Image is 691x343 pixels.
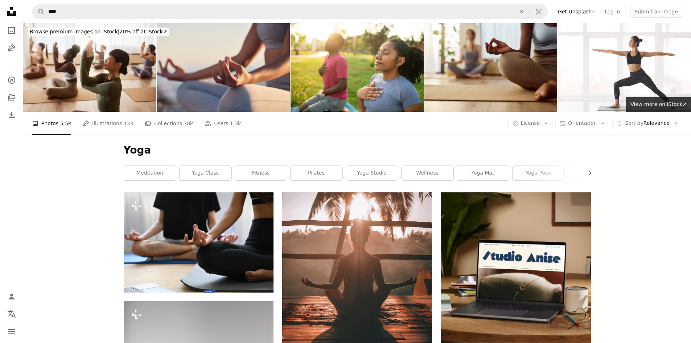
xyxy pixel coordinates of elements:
[180,166,231,180] a: yoga class
[402,166,453,180] a: wellness
[32,4,548,19] form: Find visuals sitewide
[568,166,620,180] a: gym
[4,307,19,321] button: Language
[157,23,290,112] img: Woman, hands or lotus pose meditation on sunset beach, ocean or sea in mental health, mind traini...
[23,23,174,41] a: Browse premium images on iStock|20% off at iStock↗
[32,5,45,19] button: Search Unsplash
[441,192,591,342] img: file-1705123271268-c3eaf6a79b21image
[4,73,19,87] a: Explore
[145,112,193,135] a: Collections 78k
[124,119,133,127] span: 433
[282,276,432,283] a: woman doing yoga meditation on brown parquet flooring
[583,166,591,180] button: scroll list to the right
[205,112,241,135] a: Users 1.3k
[83,112,133,135] a: Illustrations 433
[235,166,287,180] a: fitness
[513,166,564,180] a: yoga pose
[625,120,670,127] span: Relevance
[600,6,624,17] a: Log in
[184,119,193,127] span: 78k
[555,118,609,129] button: Orientation
[124,144,591,157] h1: Yoga
[457,166,509,180] a: yoga mat
[521,120,540,126] span: License
[30,29,167,34] span: 20% off at iStock ↗
[4,289,19,304] a: Log in / Sign up
[124,192,273,292] img: Peaceful young couple practicing yoga in lotus pose in living room.
[612,118,682,129] button: Sort byRelevance
[554,6,600,17] a: Get Unsplash+
[346,166,398,180] a: yoga studio
[4,90,19,105] a: Collections
[4,41,19,55] a: Illustrations
[4,324,19,339] button: Menu
[23,23,156,112] img: Japanese woman exercising Yoga on a class in a health club.
[30,29,119,34] span: Browse premium images on iStock |
[291,23,424,112] img: Young couple practicing yoga in a summer park, doing breathing exercise
[514,5,530,19] button: Clear
[630,6,682,17] button: Submit an image
[508,118,553,129] button: License
[626,97,691,112] a: View more on iStock↗
[4,108,19,122] a: Download History
[558,23,691,112] img: Young Woman Practicing Warrior Pose in Bright Indoor Studio During Yoga Session
[530,5,547,19] button: Visual search
[625,120,643,126] span: Sort by
[230,119,241,127] span: 1.3k
[124,239,273,246] a: Peaceful young couple practicing yoga in lotus pose in living room.
[568,120,597,126] span: Orientation
[124,166,176,180] a: meditation
[424,23,558,112] img: Unrecognizable black woman meditating in Lotus position at Yoga studio.
[630,101,687,107] span: View more on iStock ↗
[4,23,19,38] a: Photos
[291,166,342,180] a: pilates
